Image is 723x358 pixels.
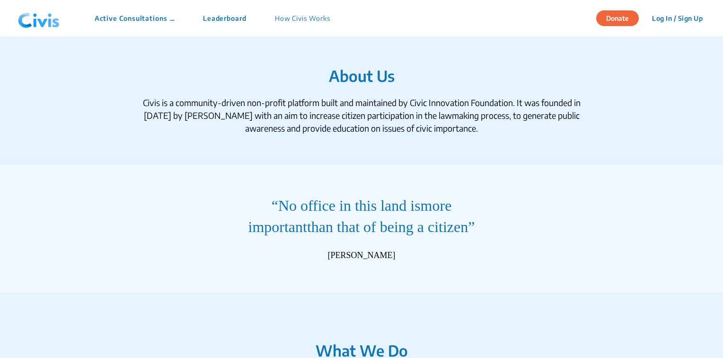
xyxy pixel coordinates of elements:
[203,13,247,23] p: Leaderboard
[596,10,639,26] button: Donate
[231,195,492,238] q: No office in this land is than that of being a citizen
[596,13,646,22] a: Donate
[134,96,589,134] div: Civis is a community-driven non-profit platform built and maintained by Civic Innovation Foundati...
[78,67,645,85] h1: About Us
[95,13,175,23] p: Active Consultations
[275,13,330,23] p: How Civis Works
[14,4,63,33] img: navlogo.png
[327,249,395,262] div: [PERSON_NAME]
[646,11,709,26] button: Log In / Sign Up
